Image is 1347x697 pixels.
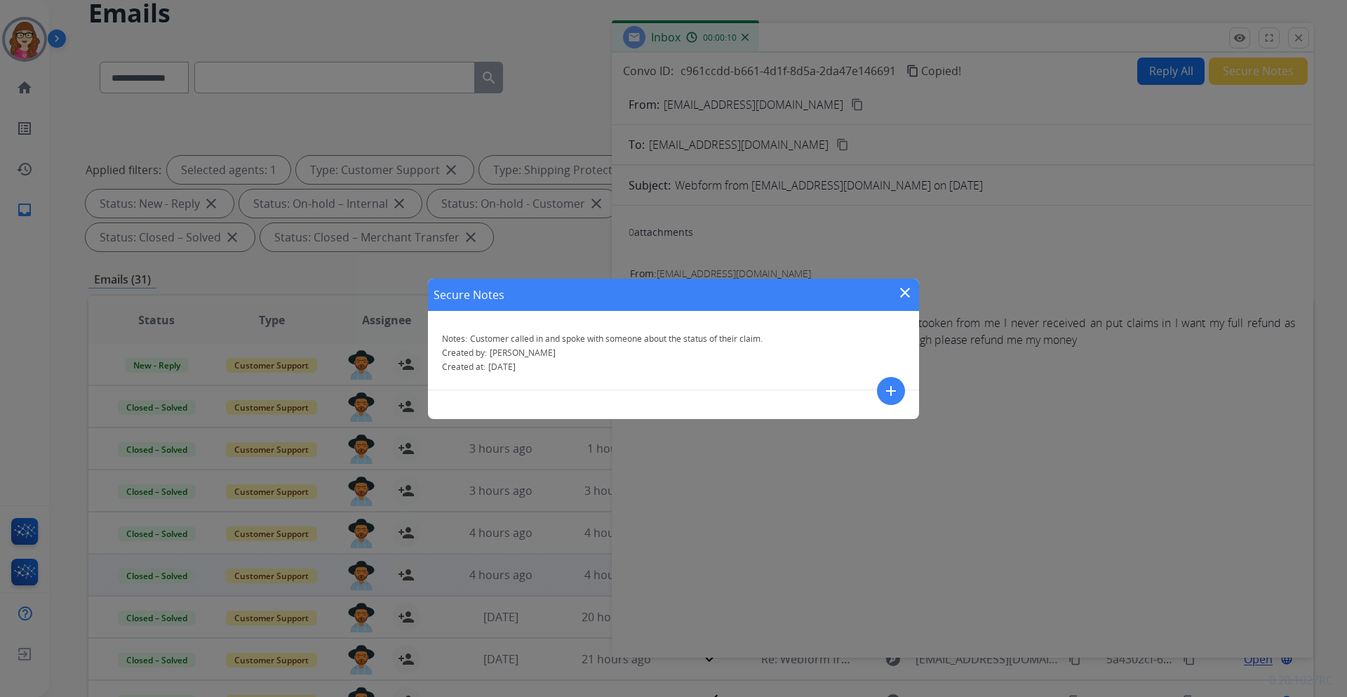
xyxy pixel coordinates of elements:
[442,333,467,345] span: Notes:
[883,383,899,399] mat-icon: add
[1269,672,1333,689] p: 0.20.1027RC
[470,333,763,345] span: Customer called in and spoke with someone about the status of their claim.
[897,284,913,301] mat-icon: close
[490,347,556,359] span: [PERSON_NAME]
[442,347,487,359] span: Created by:
[442,361,485,373] span: Created at:
[434,286,504,303] h1: Secure Notes
[488,361,516,373] span: [DATE]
